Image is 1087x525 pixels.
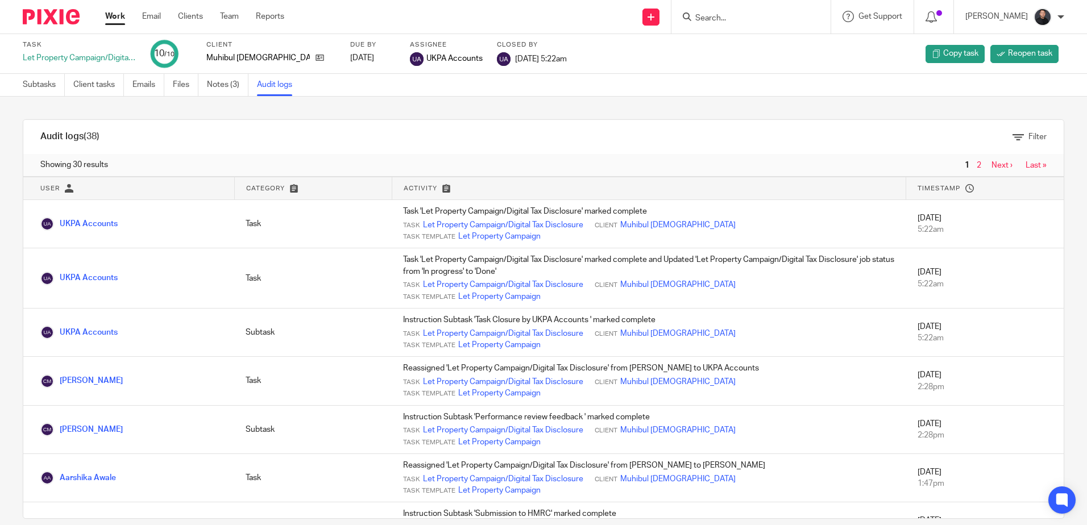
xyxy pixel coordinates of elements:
[23,74,65,96] a: Subtasks
[403,426,420,435] span: Task
[1026,161,1047,169] a: Last »
[234,248,392,309] td: Task
[595,426,617,435] span: Client
[595,281,617,290] span: Client
[620,424,736,436] a: Muhibul [DEMOGRAPHIC_DATA]
[918,430,1052,441] div: 2:28pm
[595,475,617,484] span: Client
[1008,48,1052,59] span: Reopen task
[906,454,1064,502] td: [DATE]
[858,13,902,20] span: Get Support
[497,52,511,66] img: svg%3E
[392,248,906,309] td: Task 'Let Property Campaign/Digital Tax Disclosure' marked complete and Updated 'Let Property Cam...
[694,14,796,24] input: Search
[918,332,1052,344] div: 5:22am
[234,405,392,453] td: Subtask
[1034,8,1052,26] img: My%20Photo.jpg
[40,474,116,482] a: Aarshika Awale
[426,53,483,64] span: UKPA Accounts
[458,339,541,351] a: Let Property Campaign
[23,40,136,49] label: Task
[40,274,118,282] a: UKPA Accounts
[234,200,392,248] td: Task
[404,185,437,191] span: Activity
[423,424,583,436] a: Let Property Campaign/Digital Tax Disclosure
[595,221,617,230] span: Client
[392,454,906,502] td: Reassigned 'Let Property Campaign/Digital Tax Disclosure' from [PERSON_NAME] to [PERSON_NAME]
[23,52,136,64] div: Let Property Campaign/Digital Tax Disclosure
[142,11,161,22] a: Email
[918,224,1052,235] div: 5:22am
[392,200,906,248] td: Task 'Let Property Campaign/Digital Tax Disclosure' marked complete
[40,377,123,385] a: [PERSON_NAME]
[977,161,981,169] a: 2
[595,378,617,387] span: Client
[40,185,60,191] span: User
[1028,133,1047,141] span: Filter
[403,486,455,495] span: Task Template
[40,423,54,436] img: Christina Maharjan
[40,426,123,434] a: [PERSON_NAME]
[926,45,985,63] a: Copy task
[423,473,583,485] a: Let Property Campaign/Digital Tax Disclosure
[403,475,420,484] span: Task
[257,74,301,96] a: Audit logs
[40,159,108,170] span: Showing 30 results
[40,328,118,336] a: UKPA Accounts
[962,161,1047,170] nav: pager
[906,405,1064,453] td: [DATE]
[40,272,54,285] img: UKPA Accounts
[403,438,455,447] span: Task Template
[410,40,483,49] label: Assignee
[40,326,54,339] img: UKPA Accounts
[40,220,118,228] a: UKPA Accounts
[234,454,392,502] td: Task
[965,11,1028,22] p: [PERSON_NAME]
[403,221,420,230] span: Task
[595,330,617,339] span: Client
[40,374,54,388] img: Christina Maharjan
[220,11,239,22] a: Team
[40,217,54,231] img: UKPA Accounts
[350,40,396,49] label: Due by
[458,388,541,399] a: Let Property Campaign
[403,378,420,387] span: Task
[458,231,541,242] a: Let Property Campaign
[403,293,455,302] span: Task Template
[906,200,1064,248] td: [DATE]
[906,357,1064,405] td: [DATE]
[962,159,972,172] span: 1
[206,40,336,49] label: Client
[620,219,736,231] a: Muhibul [DEMOGRAPHIC_DATA]
[906,248,1064,309] td: [DATE]
[918,381,1052,393] div: 2:28pm
[403,389,455,398] span: Task Template
[943,48,978,59] span: Copy task
[918,185,960,191] span: Timestamp
[410,52,424,66] img: svg%3E
[105,11,125,22] a: Work
[423,376,583,388] a: Let Property Campaign/Digital Tax Disclosure
[991,161,1013,169] a: Next ›
[918,278,1052,290] div: 5:22am
[392,405,906,453] td: Instruction Subtask 'Performance review feedback ' marked complete
[40,471,54,485] img: Aarshika Awale
[423,328,583,339] a: Let Property Campaign/Digital Tax Disclosure
[234,309,392,357] td: Subtask
[918,478,1052,489] div: 1:47pm
[173,74,198,96] a: Files
[392,309,906,357] td: Instruction Subtask 'Task Closure by UKPA Accounts ' marked complete
[234,357,392,405] td: Task
[403,232,455,241] span: Task Template
[23,9,80,24] img: Pixie
[423,279,583,290] a: Let Property Campaign/Digital Tax Disclosure
[620,473,736,485] a: Muhibul [DEMOGRAPHIC_DATA]
[497,40,567,49] label: Closed by
[246,185,285,191] span: Category
[458,436,541,448] a: Let Property Campaign
[620,279,736,290] a: Muhibul [DEMOGRAPHIC_DATA]
[423,219,583,231] a: Let Property Campaign/Digital Tax Disclosure
[990,45,1059,63] a: Reopen task
[206,52,310,64] p: Muhibul [DEMOGRAPHIC_DATA]
[350,52,396,64] div: [DATE]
